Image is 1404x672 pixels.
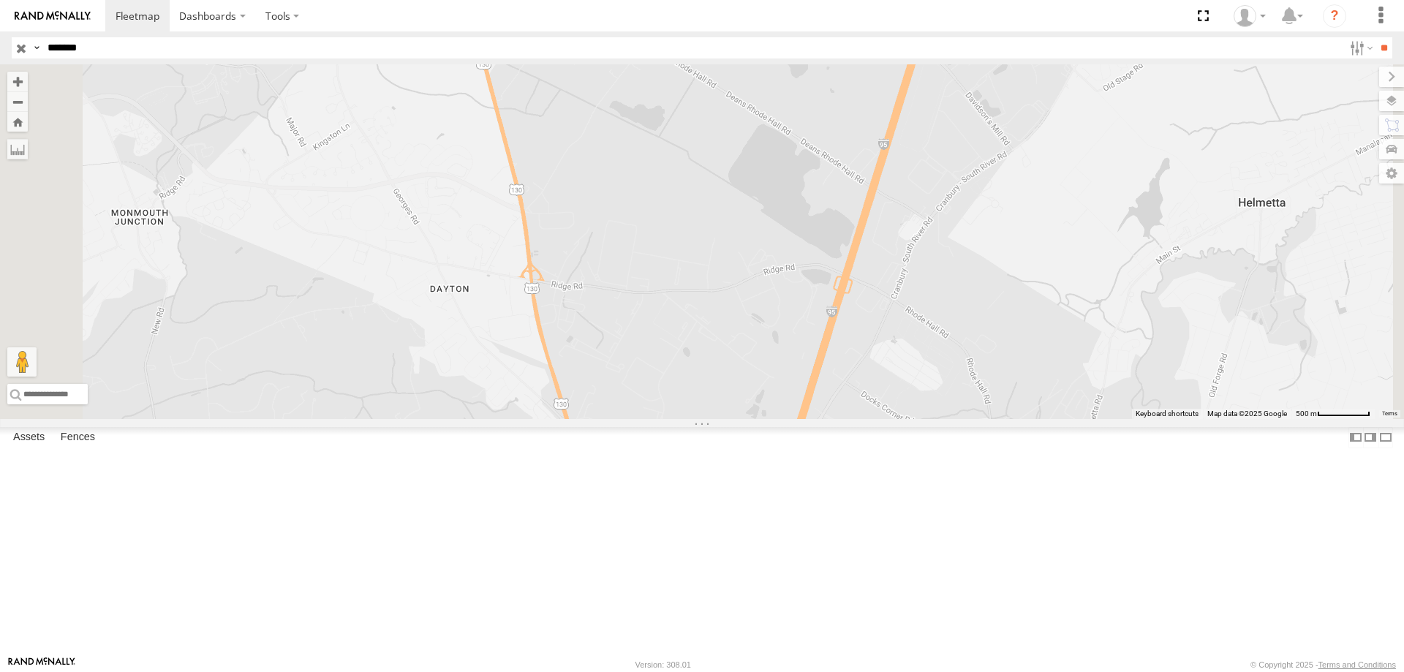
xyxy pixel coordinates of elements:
[1348,427,1363,448] label: Dock Summary Table to the Left
[7,347,37,377] button: Drag Pegman onto the map to open Street View
[1291,409,1375,419] button: Map Scale: 500 m per 69 pixels
[1379,163,1404,184] label: Map Settings
[7,72,28,91] button: Zoom in
[1250,660,1396,669] div: © Copyright 2025 -
[7,91,28,112] button: Zoom out
[1228,5,1271,27] div: Zack Abernathy
[7,112,28,132] button: Zoom Home
[6,427,52,448] label: Assets
[1318,660,1396,669] a: Terms and Conditions
[31,37,42,58] label: Search Query
[1344,37,1375,58] label: Search Filter Options
[1323,4,1346,28] i: ?
[1363,427,1378,448] label: Dock Summary Table to the Right
[53,427,102,448] label: Fences
[1207,409,1287,418] span: Map data ©2025 Google
[8,657,75,672] a: Visit our Website
[1378,427,1393,448] label: Hide Summary Table
[15,11,91,21] img: rand-logo.svg
[1296,409,1317,418] span: 500 m
[7,139,28,159] label: Measure
[1136,409,1199,419] button: Keyboard shortcuts
[635,660,691,669] div: Version: 308.01
[1382,411,1397,417] a: Terms (opens in new tab)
